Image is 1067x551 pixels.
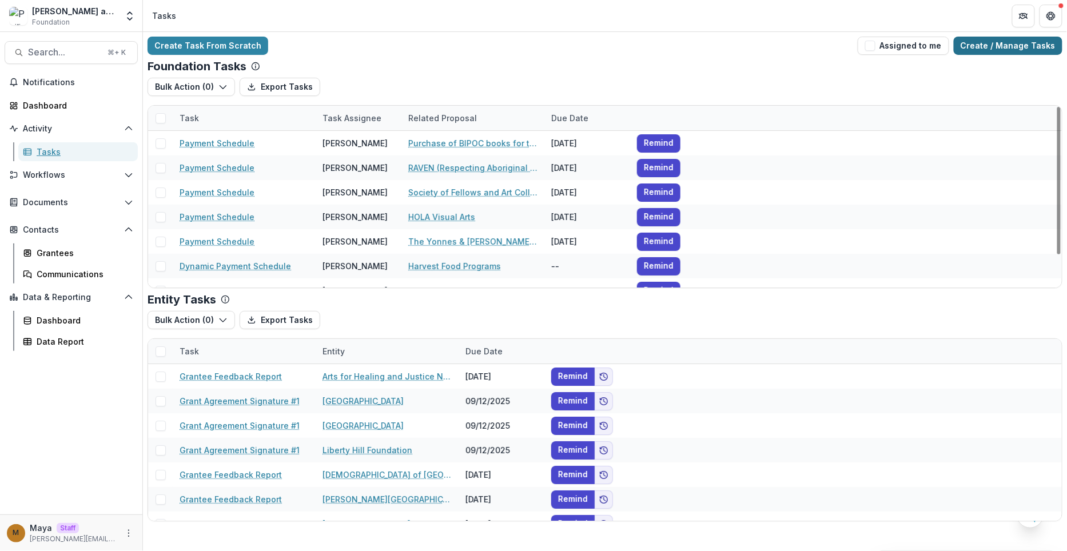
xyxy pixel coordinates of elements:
button: Open Documents [5,193,138,211]
div: [PERSON_NAME] [323,285,388,297]
button: Bulk Action (0) [148,311,235,329]
button: Remind [637,282,680,300]
button: Add to friends [595,392,613,410]
a: Liberty Hill Foundation [323,444,412,456]
div: Entity [316,345,352,357]
a: Grant Agreement Signature #1 [180,420,300,432]
a: Grant Agreement Signature #1 [180,444,300,456]
a: Grantees [18,243,138,262]
div: [DATE] [459,364,544,389]
div: Task [173,339,316,364]
a: Communications [18,265,138,284]
button: Remind [637,257,680,275]
nav: breadcrumb [148,7,181,24]
div: [PERSON_NAME] [323,137,388,149]
button: Bulk Action (0) [148,78,235,96]
div: Related Proposal [401,106,544,130]
button: Remind [551,466,595,484]
div: 09/12/2025 [459,438,544,462]
button: Open Contacts [5,221,138,239]
button: Remind [637,183,680,202]
a: [DEMOGRAPHIC_DATA] of [GEOGRAPHIC_DATA] [323,469,452,481]
a: [PERSON_NAME][GEOGRAPHIC_DATA] [323,493,452,505]
button: Export Tasks [240,78,320,96]
a: [GEOGRAPHIC_DATA] [323,420,404,432]
div: Communications [37,268,129,280]
div: Due Date [459,339,544,364]
button: Get Help [1040,5,1062,27]
img: Philip and Muriel Berman Foundation [9,7,27,25]
a: Grantee Feedback Report [180,518,282,530]
a: Nefesh LA - 2025 - Capacity Development [408,285,538,297]
button: Search... [5,41,138,64]
p: Foundation Tasks [148,59,246,73]
div: Related Proposal [401,112,484,124]
div: Data Report [37,336,129,348]
a: Purchase of BIPOC books for the library [408,137,538,149]
span: Data & Reporting [23,293,120,302]
div: Due Date [544,106,630,130]
button: Remind [637,233,680,251]
div: [DATE] [459,512,544,536]
button: Add to friends [595,515,613,533]
span: Notifications [23,78,133,87]
button: Add to friends [595,368,613,386]
div: Task [173,112,206,124]
a: Arts for Healing and Justice Network [323,370,452,382]
div: Task Assignee [316,106,401,130]
a: Grantee Feedback Report [180,469,282,481]
button: Assigned to me [858,37,949,55]
a: Payment Schedule [180,211,254,223]
span: Foundation [32,17,70,27]
a: Create / Manage Tasks [954,37,1062,55]
button: Remind [637,134,680,153]
div: Maya [13,529,19,537]
a: [DEMOGRAPHIC_DATA] Mikvah Project [323,518,452,530]
span: Search... [28,47,101,58]
div: Grantees [37,247,129,259]
div: [PERSON_NAME] [323,260,388,272]
button: Partners [1012,5,1035,27]
div: Due Date [544,112,595,124]
a: Society of Fellows and Art Collectors' Council [408,186,538,198]
a: Tasks [18,142,138,161]
a: RAVEN (Respecting Aboriginal Values and Environmental Needs) - 2023 - Returning Grantee Application [408,162,538,174]
a: Dynamic Payment Schedule [180,260,291,272]
button: Add to friends [595,490,613,509]
div: Task [173,345,206,357]
button: Add to friends [595,417,613,435]
div: Task Assignee [316,112,388,124]
div: -- [544,278,630,303]
button: Remind [551,490,595,509]
div: [PERSON_NAME] [323,211,388,223]
a: Harvest Food Programs [408,260,501,272]
div: Entity [316,339,459,364]
a: Dashboard [5,96,138,115]
a: Data Report [18,332,138,351]
div: Task [173,106,316,130]
a: [GEOGRAPHIC_DATA] [323,395,404,407]
div: 09/12/2025 [459,389,544,413]
div: [DATE] [459,487,544,512]
div: [PERSON_NAME] [323,186,388,198]
div: Tasks [152,10,176,22]
a: Grantee Feedback Report [180,370,282,382]
p: Entity Tasks [148,293,216,306]
a: Grant Template [180,285,242,297]
button: Remind [551,441,595,460]
a: Payment Schedule [180,137,254,149]
button: Export Tasks [240,311,320,329]
div: [PERSON_NAME] [323,162,388,174]
div: [PERSON_NAME] and [PERSON_NAME] Foundation [32,5,117,17]
div: [DATE] [544,205,630,229]
a: Grant Agreement Signature #1 [180,395,300,407]
button: Open entity switcher [122,5,138,27]
span: Activity [23,124,120,134]
button: Open Workflows [5,166,138,184]
span: Contacts [23,225,120,235]
span: Workflows [23,170,120,180]
a: Payment Schedule [180,186,254,198]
